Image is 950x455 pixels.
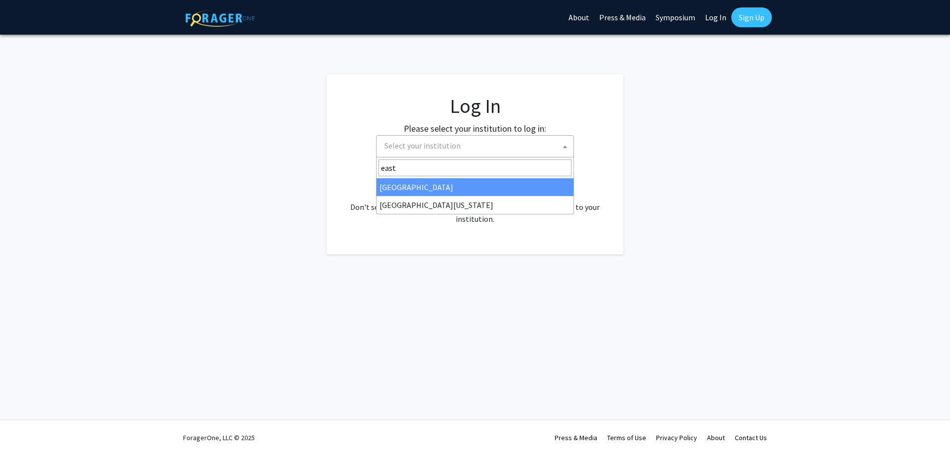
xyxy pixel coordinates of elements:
li: [GEOGRAPHIC_DATA] [377,178,573,196]
input: Search [379,159,571,176]
h1: Log In [346,94,604,118]
a: Press & Media [555,433,597,442]
div: ForagerOne, LLC © 2025 [183,420,255,455]
a: Sign Up [731,7,772,27]
a: About [707,433,725,442]
div: No account? . Don't see your institution? about bringing ForagerOne to your institution. [346,177,604,225]
li: [GEOGRAPHIC_DATA][US_STATE] [377,196,573,214]
iframe: Chat [7,410,42,448]
span: Select your institution [380,136,573,156]
a: Privacy Policy [656,433,697,442]
img: ForagerOne Logo [186,9,255,27]
a: Contact Us [735,433,767,442]
span: Select your institution [376,135,574,157]
a: Terms of Use [607,433,646,442]
label: Please select your institution to log in: [404,122,546,135]
span: Select your institution [384,141,461,151]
